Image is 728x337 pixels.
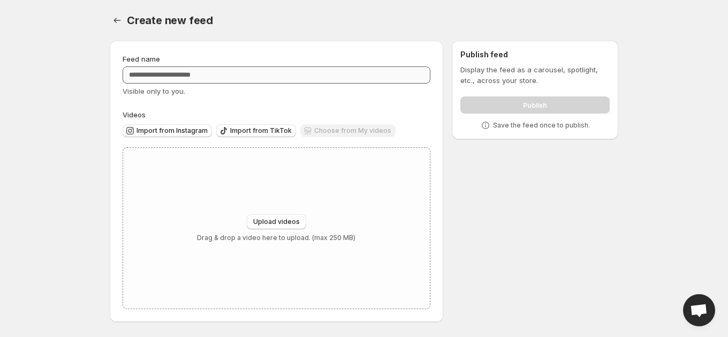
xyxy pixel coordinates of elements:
p: Drag & drop a video here to upload. (max 250 MB) [197,234,355,242]
span: Feed name [123,55,160,63]
p: Save the feed once to publish. [493,121,590,130]
a: Open chat [683,294,715,326]
button: Import from TikTok [216,124,296,137]
h2: Publish feed [460,49,610,60]
span: Videos [123,110,146,119]
span: Import from Instagram [136,126,208,135]
button: Import from Instagram [123,124,212,137]
button: Settings [110,13,125,28]
span: Create new feed [127,14,213,27]
span: Import from TikTok [230,126,292,135]
button: Upload videos [247,214,306,229]
p: Display the feed as a carousel, spotlight, etc., across your store. [460,64,610,86]
span: Visible only to you. [123,87,185,95]
span: Upload videos [253,218,300,226]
